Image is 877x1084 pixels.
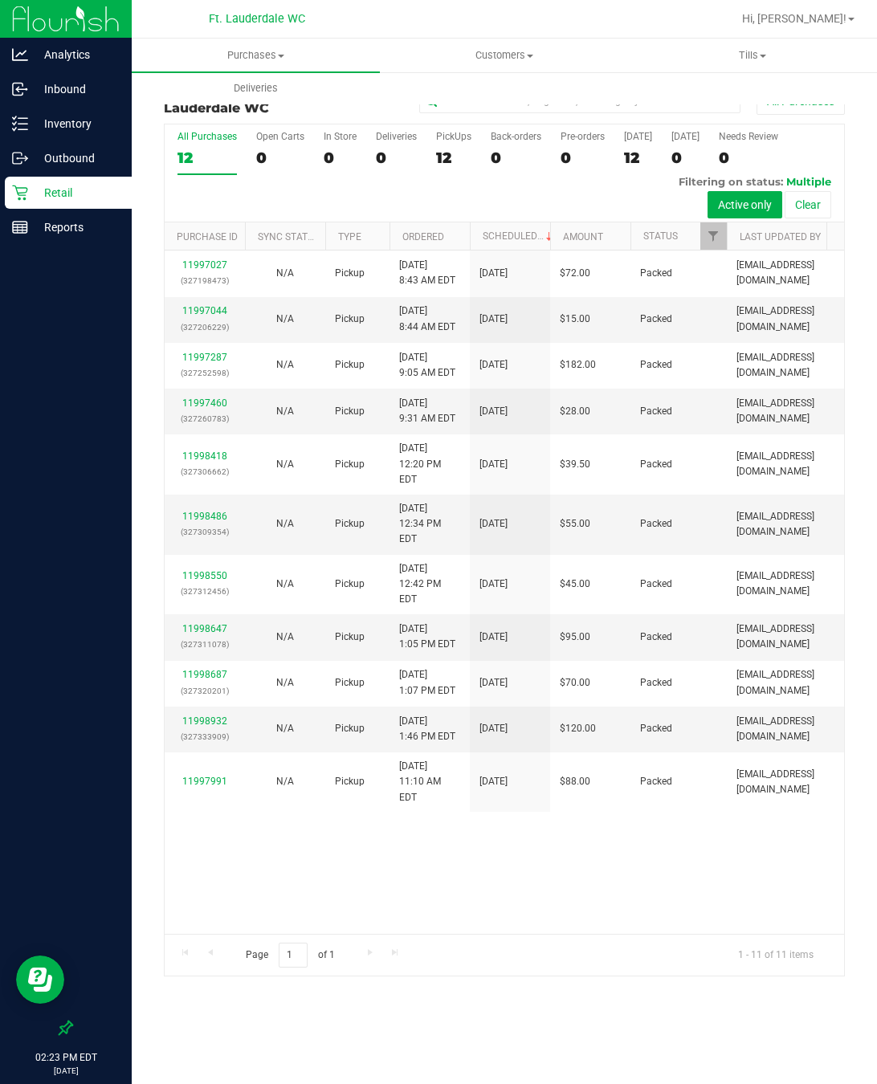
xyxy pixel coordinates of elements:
inline-svg: Inventory [12,116,28,132]
span: $70.00 [560,675,590,691]
inline-svg: Retail [12,185,28,201]
span: [DATE] [479,675,508,691]
a: 11997991 [182,776,227,787]
span: [DATE] 9:05 AM EDT [399,350,455,381]
span: Page of 1 [232,943,348,968]
span: Not Applicable [276,359,294,370]
span: Not Applicable [276,458,294,470]
button: N/A [276,721,294,736]
div: In Store [324,131,357,142]
span: [DATE] [479,516,508,532]
span: Packed [640,774,672,789]
span: Packed [640,675,672,691]
span: Packed [640,577,672,592]
p: Reports [28,218,124,237]
span: Not Applicable [276,723,294,734]
p: (327309354) [174,524,235,540]
button: N/A [276,312,294,327]
label: Pin the sidebar to full width on large screens [58,1020,74,1036]
span: Packed [640,630,672,645]
a: 11998486 [182,511,227,522]
a: 11998647 [182,623,227,634]
span: 1 - 11 of 11 items [725,943,826,967]
p: Retail [28,183,124,202]
div: 0 [256,149,304,167]
span: Filtering on status: [679,175,783,188]
span: Not Applicable [276,631,294,642]
div: 0 [376,149,417,167]
span: Pickup [335,404,365,419]
button: N/A [276,404,294,419]
p: (327320201) [174,683,235,699]
span: Packed [640,312,672,327]
span: Packed [640,404,672,419]
span: Packed [640,357,672,373]
span: [DATE] 8:43 AM EDT [399,258,455,288]
a: Sync Status [258,231,320,242]
span: [DATE] 8:44 AM EDT [399,304,455,334]
span: Not Applicable [276,578,294,589]
span: Pickup [335,774,365,789]
a: Tills [628,39,876,72]
button: N/A [276,516,294,532]
div: Open Carts [256,131,304,142]
span: [DATE] [479,357,508,373]
a: Ordered [402,231,444,242]
span: Tills [629,48,875,63]
span: $28.00 [560,404,590,419]
span: $55.00 [560,516,590,532]
span: $39.50 [560,457,590,472]
span: [DATE] [479,457,508,472]
span: Pickup [335,577,365,592]
span: Packed [640,516,672,532]
div: Back-orders [491,131,541,142]
span: $88.00 [560,774,590,789]
span: Customers [381,48,627,63]
span: Multiple [786,175,831,188]
button: N/A [276,630,294,645]
span: [DATE] 1:07 PM EDT [399,667,455,698]
span: $95.00 [560,630,590,645]
iframe: Resource center [16,956,64,1004]
div: All Purchases [177,131,237,142]
button: N/A [276,675,294,691]
span: Packed [640,457,672,472]
p: (327252598) [174,365,235,381]
span: [DATE] 12:34 PM EDT [399,501,460,548]
span: $72.00 [560,266,590,281]
inline-svg: Reports [12,219,28,235]
span: [DATE] 1:46 PM EDT [399,714,455,744]
span: $15.00 [560,312,590,327]
button: Clear [785,191,831,218]
div: 12 [624,149,652,167]
button: N/A [276,577,294,592]
span: [DATE] [479,404,508,419]
a: Status [643,230,678,242]
p: 02:23 PM EDT [7,1050,124,1065]
span: Hi, [PERSON_NAME]! [742,12,846,25]
a: Deliveries [132,71,380,105]
button: N/A [276,774,294,789]
p: (327206229) [174,320,235,335]
button: Active only [708,191,782,218]
div: 0 [491,149,541,167]
p: (327312456) [174,584,235,599]
a: Purchases [132,39,380,72]
button: N/A [276,357,294,373]
inline-svg: Inbound [12,81,28,97]
span: [DATE] 12:42 PM EDT [399,561,460,608]
div: Pre-orders [561,131,605,142]
p: (327311078) [174,637,235,652]
span: [DATE] [479,721,508,736]
span: Not Applicable [276,313,294,324]
span: [DATE] 1:05 PM EDT [399,621,455,652]
div: 12 [436,149,471,167]
span: [DATE] [479,774,508,789]
h3: Purchase Summary: [164,87,391,115]
a: 11997460 [182,397,227,409]
span: [DATE] 11:10 AM EDT [399,759,460,805]
div: Deliveries [376,131,417,142]
span: Not Applicable [276,677,294,688]
div: [DATE] [624,131,652,142]
span: Pickup [335,675,365,691]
